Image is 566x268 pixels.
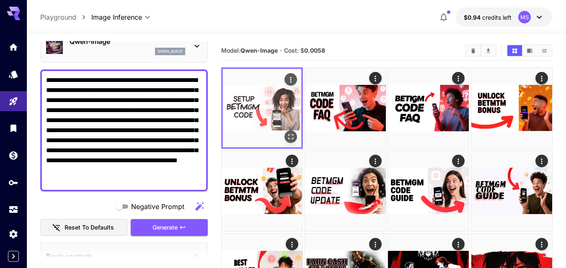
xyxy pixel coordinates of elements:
[466,45,481,56] button: Clear All
[305,151,386,231] img: 2Q==
[369,155,382,167] div: Actions
[8,96,18,107] div: Playground
[369,72,382,84] div: Actions
[482,14,512,21] span: credits left
[8,150,18,161] div: Wallet
[152,222,178,233] span: Generate
[388,151,469,231] img: Z
[8,42,18,52] div: Home
[481,45,496,56] button: Download All
[369,238,382,250] div: Actions
[284,47,325,54] span: Cost: $
[535,72,548,84] div: Actions
[8,251,19,262] button: Expand sidebar
[522,45,537,56] button: Show media in video view
[465,44,496,57] div: Clear AllDownload All
[40,219,127,236] button: Reset to defaults
[518,11,531,23] div: MS
[223,69,301,147] img: Z
[8,204,18,215] div: Usage
[46,33,202,59] div: Qwen-Imageqwen_image
[452,238,465,250] div: Actions
[40,12,91,22] nav: breadcrumb
[304,47,325,54] b: 0.0058
[305,68,386,148] img: 2Q==
[535,155,548,167] div: Actions
[388,68,469,148] img: 2Q==
[284,130,297,143] div: Open in fullscreen
[8,229,18,239] div: Settings
[464,13,512,22] div: $0.93945
[40,12,76,22] a: Playground
[507,45,522,56] button: Show media in grid view
[222,151,302,231] img: 9k=
[452,72,465,84] div: Actions
[91,12,142,22] span: Image Inference
[221,47,278,54] span: Model:
[452,155,465,167] div: Actions
[286,238,298,250] div: Actions
[131,202,184,212] span: Negative Prompt
[464,14,482,21] span: $0.94
[471,151,552,231] img: Z
[537,45,552,56] button: Show media in list view
[240,47,278,54] b: Qwen-Image
[8,177,18,188] div: API Keys
[8,69,18,79] div: Models
[535,238,548,250] div: Actions
[471,68,552,148] img: 9k=
[46,246,202,266] div: Basic controls
[280,46,282,56] p: ·
[507,44,553,57] div: Show media in grid viewShow media in video viewShow media in list view
[158,48,183,54] p: qwen_image
[70,36,185,46] p: Qwen-Image
[131,219,208,236] button: Generate
[286,155,298,167] div: Actions
[284,73,297,86] div: Actions
[8,123,18,133] div: Library
[455,8,553,27] button: $0.93945MS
